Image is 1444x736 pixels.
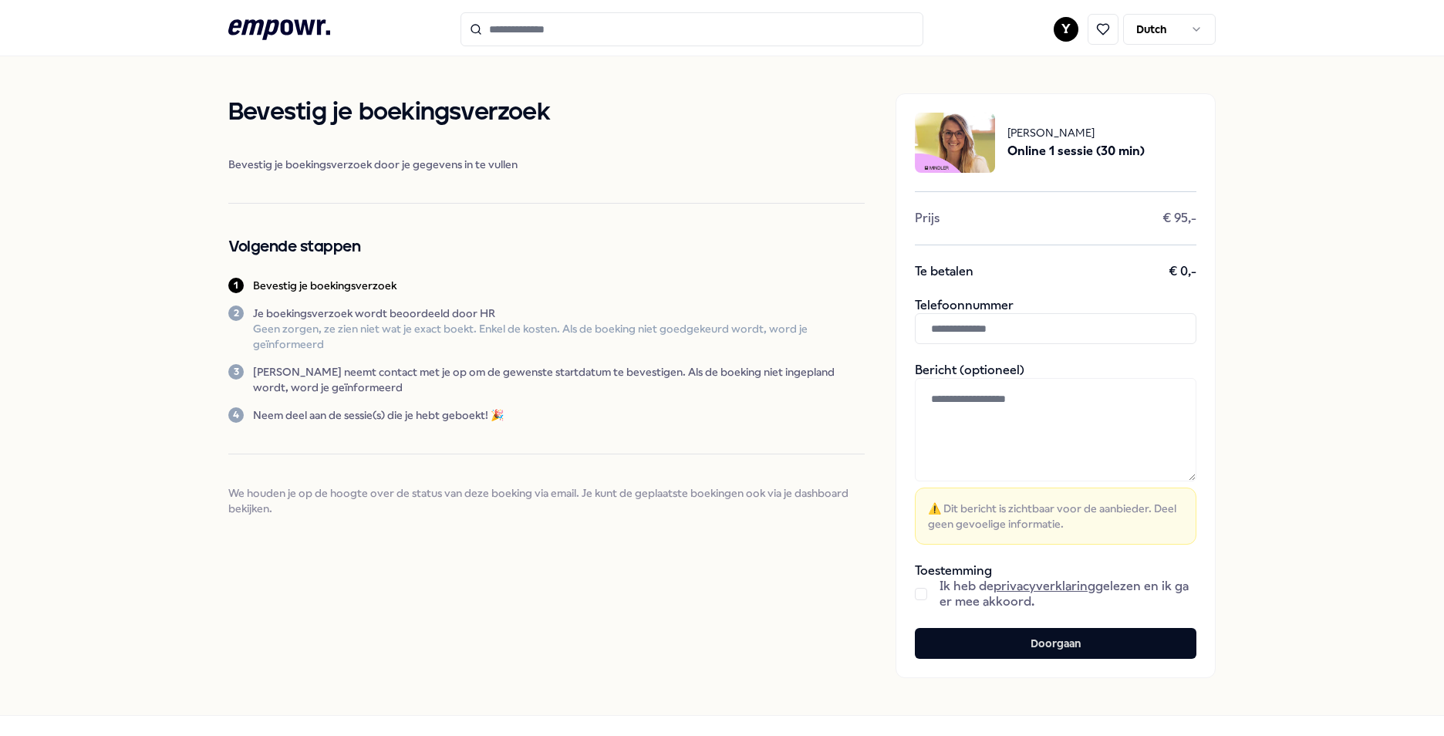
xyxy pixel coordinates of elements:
span: Bevestig je boekingsverzoek door je gegevens in te vullen [228,157,865,172]
span: Te betalen [915,264,973,279]
span: Ik heb de gelezen en ik ga er mee akkoord. [940,579,1196,609]
p: Je boekingsverzoek wordt beoordeeld door HR [253,306,865,321]
button: Y [1054,17,1078,42]
span: Online 1 sessie (30 min) [1007,141,1145,161]
div: 1 [228,278,244,293]
span: € 95,- [1162,211,1196,226]
div: Bericht (optioneel) [915,363,1196,545]
span: We houden je op de hoogte over de status van deze boeking via email. Je kunt de geplaatste boekin... [228,485,865,516]
div: 3 [228,364,244,380]
div: 4 [228,407,244,423]
img: package image [915,113,995,173]
p: [PERSON_NAME] neemt contact met je op om de gewenste startdatum te bevestigen. Als de boeking nie... [253,364,865,395]
span: € 0,- [1169,264,1196,279]
h1: Bevestig je boekingsverzoek [228,93,865,132]
input: Search for products, categories or subcategories [461,12,923,46]
div: Telefoonnummer [915,298,1196,344]
a: privacyverklaring [994,579,1095,593]
span: [PERSON_NAME] [1007,124,1145,141]
div: Toestemming [915,563,1196,609]
p: Neem deel aan de sessie(s) die je hebt geboekt! 🎉 [253,407,504,423]
span: Prijs [915,211,940,226]
p: Geen zorgen, ze zien niet wat je exact boekt. Enkel de kosten. Als de boeking niet goedgekeurd wo... [253,321,865,352]
div: 2 [228,306,244,321]
p: Bevestig je boekingsverzoek [253,278,396,293]
h2: Volgende stappen [228,235,865,259]
span: ⚠️ Dit bericht is zichtbaar voor de aanbieder. Deel geen gevoelige informatie. [928,501,1183,532]
button: Doorgaan [915,628,1196,659]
